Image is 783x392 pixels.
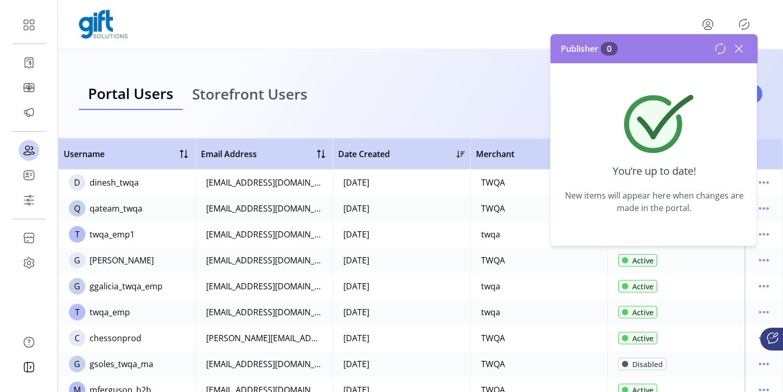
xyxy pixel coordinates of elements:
div: [EMAIL_ADDRESS][DOMAIN_NAME] [206,254,322,267]
td: [DATE] [332,273,470,299]
div: [EMAIL_ADDRESS][DOMAIN_NAME] [206,358,322,370]
span: Date Created [338,148,390,160]
span: Publisher [561,43,618,55]
span: New items will appear here when changes are made in the portal. [557,189,751,214]
button: Publisher Panel [736,16,752,33]
span: Active [632,333,654,344]
span: G [74,358,80,370]
div: [EMAIL_ADDRESS][DOMAIN_NAME] [206,228,322,241]
div: twqa_emp1 [90,228,135,241]
span: Merchant [476,148,514,160]
div: qateam_twqa [90,202,142,215]
button: menu [756,200,772,217]
button: menu [756,226,772,243]
div: TWQA [481,332,505,344]
button: menu [756,252,772,269]
span: Disabled [632,359,663,370]
div: [EMAIL_ADDRESS][DOMAIN_NAME] [206,280,322,292]
div: dinesh_twqa [90,176,139,189]
div: [PERSON_NAME] [90,254,154,267]
td: [DATE] [332,221,470,247]
a: Portal Users [79,78,183,110]
td: [DATE] [332,325,470,351]
div: [EMAIL_ADDRESS][DOMAIN_NAME] [206,202,322,215]
button: menu [700,16,716,33]
a: Storefront Users [183,78,317,110]
div: chessonprod [90,332,141,344]
span: G [74,280,80,292]
span: D [74,176,80,189]
button: menu [756,330,772,346]
button: menu [756,174,772,191]
div: [EMAIL_ADDRESS][DOMAIN_NAME] [206,306,322,318]
div: twqa [481,306,500,318]
span: Active [632,255,654,266]
span: You’re up to date! [613,153,696,189]
div: twqa [481,228,500,241]
span: C [75,332,80,344]
div: TWQA [481,358,505,370]
td: [DATE] [332,351,470,377]
button: menu [756,304,772,320]
td: [DATE] [332,247,470,273]
span: Portal Users [88,86,173,101]
span: Storefront Users [192,87,308,101]
div: gsoles_twqa_ma [90,358,153,370]
span: T [75,306,80,318]
span: T [75,228,80,241]
div: twqa_emp [90,306,130,318]
div: TWQA [481,176,505,189]
td: [DATE] [332,299,470,325]
div: [PERSON_NAME][EMAIL_ADDRESS][PERSON_NAME][DOMAIN_NAME] [206,332,322,344]
span: Active [632,307,654,318]
td: [DATE] [332,195,470,221]
span: 0 [601,42,618,55]
span: Username [64,148,105,160]
div: TWQA [481,254,505,267]
button: menu [756,278,772,295]
button: menu [756,356,772,372]
span: G [74,254,80,267]
span: Q [74,202,80,215]
div: ggalicia_twqa_emp [90,280,163,292]
span: Active [632,281,654,292]
div: TWQA [481,202,505,215]
div: [EMAIL_ADDRESS][DOMAIN_NAME] [206,176,322,189]
img: logo [79,10,128,39]
td: [DATE] [332,170,470,195]
span: Email Address [201,148,257,160]
div: twqa [481,280,500,292]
